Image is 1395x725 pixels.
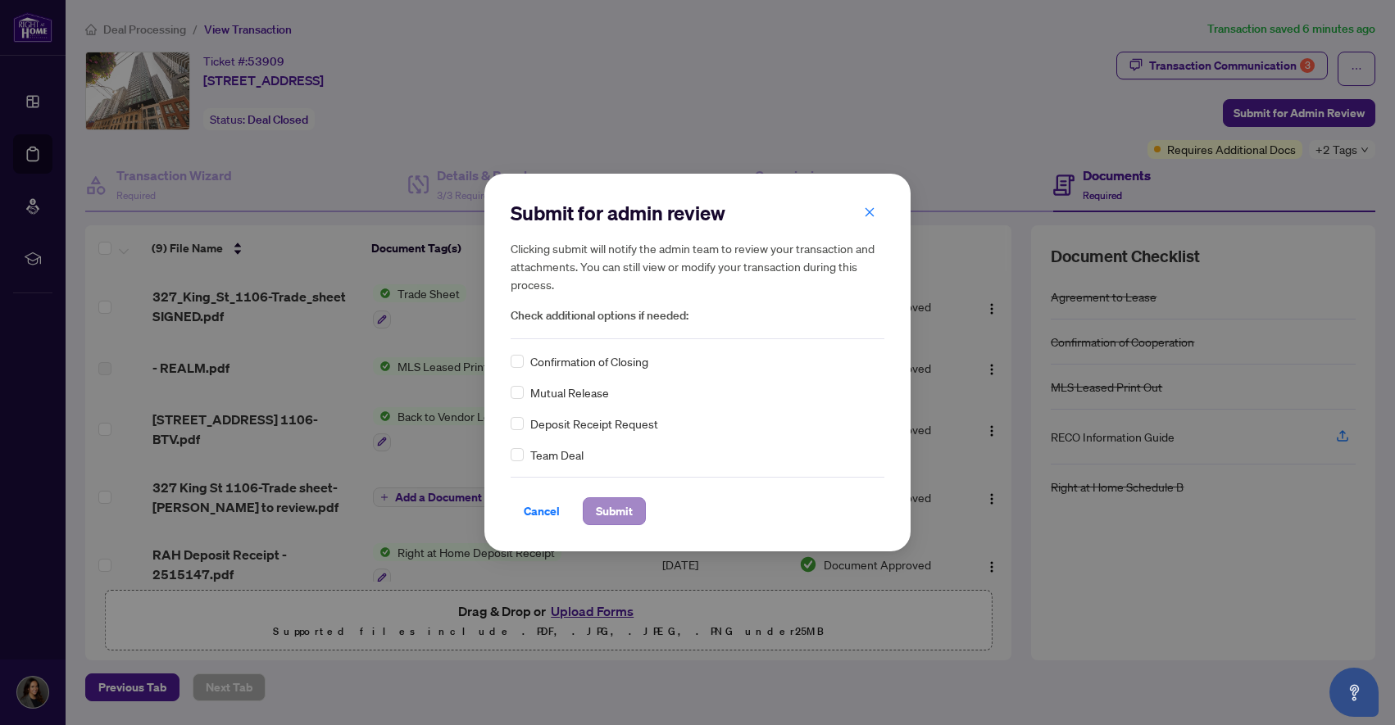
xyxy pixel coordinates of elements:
[864,206,875,218] span: close
[511,239,884,293] h5: Clicking submit will notify the admin team to review your transaction and attachments. You can st...
[530,446,584,464] span: Team Deal
[511,497,573,525] button: Cancel
[530,352,648,370] span: Confirmation of Closing
[1329,668,1379,717] button: Open asap
[583,497,646,525] button: Submit
[530,383,609,401] span: Mutual Release
[596,498,633,524] span: Submit
[524,498,560,524] span: Cancel
[530,415,658,433] span: Deposit Receipt Request
[511,200,884,226] h2: Submit for admin review
[511,306,884,325] span: Check additional options if needed:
